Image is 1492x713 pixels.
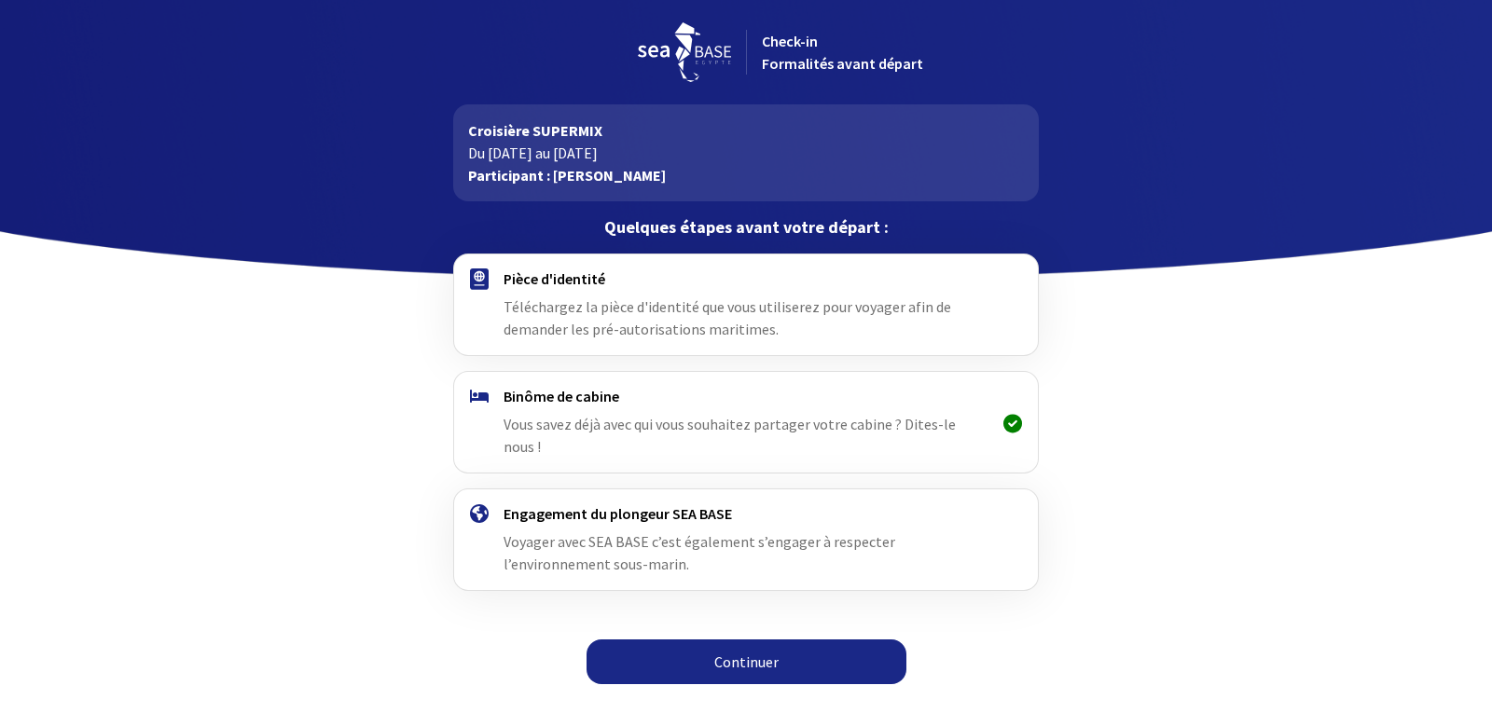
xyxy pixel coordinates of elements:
img: logo_seabase.svg [638,22,731,82]
span: Voyager avec SEA BASE c’est également s’engager à respecter l’environnement sous-marin. [504,532,895,573]
img: binome.svg [470,390,489,403]
p: Quelques étapes avant votre départ : [453,216,1038,239]
img: engagement.svg [470,504,489,523]
a: Continuer [587,639,906,684]
span: Check-in Formalités avant départ [762,32,923,73]
span: Vous savez déjà avec qui vous souhaitez partager votre cabine ? Dites-le nous ! [504,415,956,456]
h4: Pièce d'identité [504,269,988,288]
p: Croisière SUPERMIX [468,119,1023,142]
h4: Engagement du plongeur SEA BASE [504,504,988,523]
p: Participant : [PERSON_NAME] [468,164,1023,186]
img: passport.svg [470,268,489,290]
span: Téléchargez la pièce d'identité que vous utiliserez pour voyager afin de demander les pré-autoris... [504,297,951,338]
h4: Binôme de cabine [504,387,988,405]
p: Du [DATE] au [DATE] [468,142,1023,164]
